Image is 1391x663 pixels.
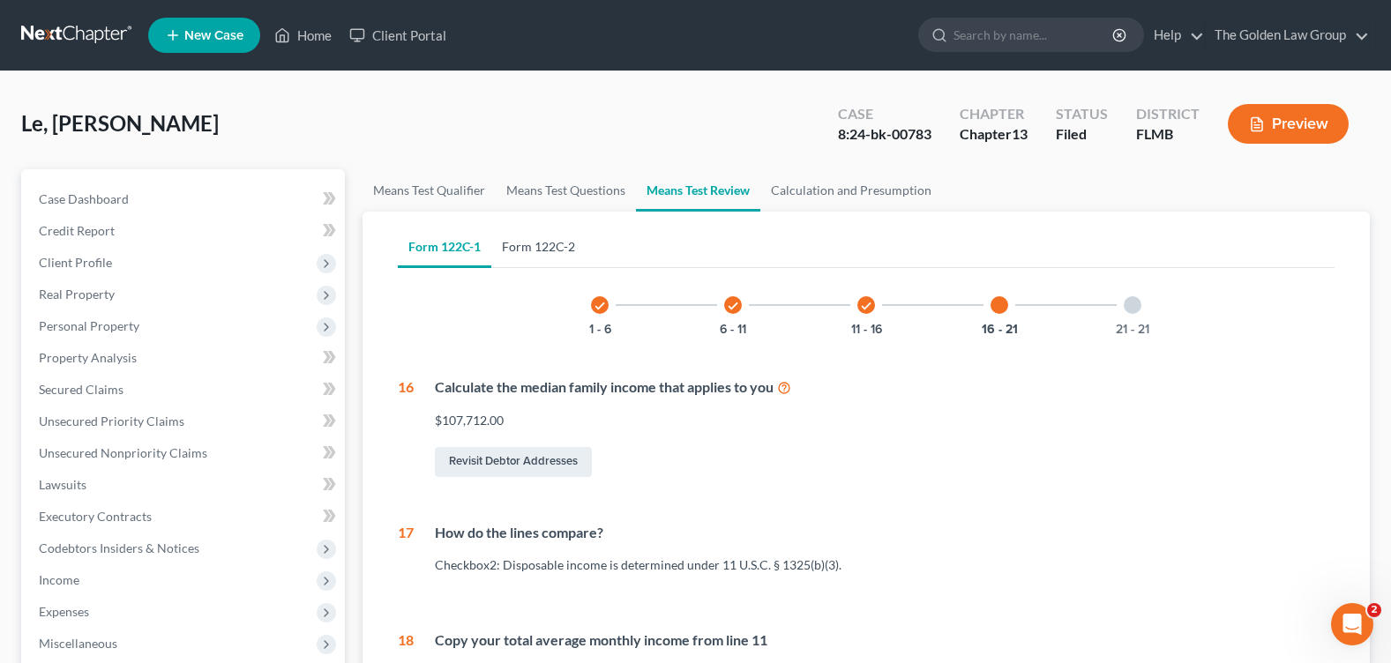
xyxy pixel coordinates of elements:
[435,447,592,477] a: Revisit Debtor Addresses
[1145,19,1204,51] a: Help
[1331,603,1373,645] iframe: Intercom live chat
[39,636,117,651] span: Miscellaneous
[39,350,137,365] span: Property Analysis
[39,477,86,492] span: Lawsuits
[838,124,931,145] div: 8:24-bk-00783
[860,300,872,312] i: check
[982,324,1018,336] button: 16 - 21
[39,572,79,587] span: Income
[39,287,115,302] span: Real Property
[398,226,491,268] a: Form 122C-1
[25,437,345,469] a: Unsecured Nonpriority Claims
[491,226,586,268] a: Form 122C-2
[25,183,345,215] a: Case Dashboard
[1367,603,1381,617] span: 2
[25,501,345,533] a: Executory Contracts
[398,523,414,589] div: 17
[851,324,882,336] button: 11 - 16
[1056,104,1108,124] div: Status
[954,19,1115,51] input: Search by name...
[39,540,199,555] span: Codebtors Insiders & Notices
[960,124,1028,145] div: Chapter
[25,215,345,247] a: Credit Report
[1136,104,1200,124] div: District
[838,104,931,124] div: Case
[25,374,345,406] a: Secured Claims
[39,413,184,428] span: Unsecured Priority Claims
[25,342,345,374] a: Property Analysis
[720,324,746,336] button: 6 - 11
[184,29,243,42] span: New Case
[435,630,1335,651] div: Copy your total average monthly income from line 11
[39,191,129,206] span: Case Dashboard
[435,556,1335,574] div: Checkbox2: Disposable income is determined under 11 U.S.C. § 1325(b)(3).
[1116,324,1149,336] button: 21 - 21
[25,406,345,437] a: Unsecured Priority Claims
[727,300,739,312] i: check
[1136,124,1200,145] div: FLMB
[1228,104,1349,144] button: Preview
[435,412,1335,429] div: $107,712.00
[1056,124,1108,145] div: Filed
[340,19,455,51] a: Client Portal
[39,445,207,460] span: Unsecured Nonpriority Claims
[1206,19,1369,51] a: The Golden Law Group
[39,223,115,238] span: Credit Report
[496,169,636,212] a: Means Test Questions
[398,377,414,480] div: 16
[39,382,123,397] span: Secured Claims
[1012,125,1028,142] span: 13
[589,324,611,336] button: 1 - 6
[435,523,1335,543] div: How do the lines compare?
[960,104,1028,124] div: Chapter
[39,255,112,270] span: Client Profile
[265,19,340,51] a: Home
[39,509,152,524] span: Executory Contracts
[21,110,219,136] span: Le, [PERSON_NAME]
[39,604,89,619] span: Expenses
[25,469,345,501] a: Lawsuits
[363,169,496,212] a: Means Test Qualifier
[435,377,1335,398] div: Calculate the median family income that applies to you
[636,169,760,212] a: Means Test Review
[39,318,139,333] span: Personal Property
[760,169,942,212] a: Calculation and Presumption
[594,300,606,312] i: check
